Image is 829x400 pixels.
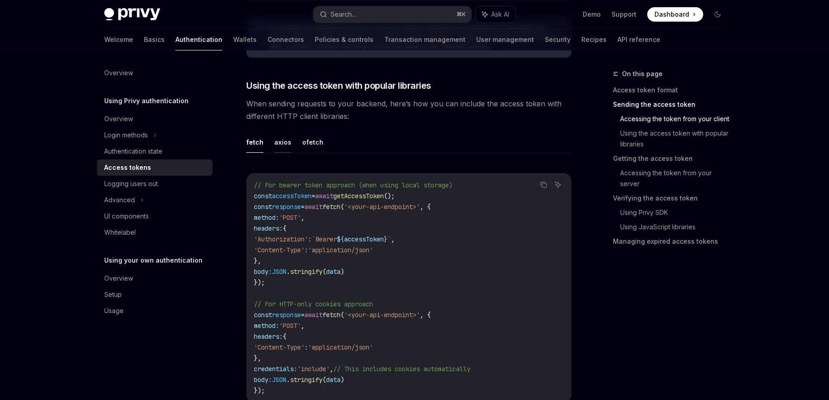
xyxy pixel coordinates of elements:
span: 'POST' [279,214,301,222]
div: Overview [104,68,133,78]
a: Managing expired access tokens [613,234,732,249]
span: stringify [290,376,322,384]
a: Recipes [581,29,607,50]
button: Copy the contents from the code block [538,179,549,191]
a: Connectors [267,29,304,50]
span: . [286,376,290,384]
a: Overview [97,65,212,81]
span: method: [254,214,279,222]
span: ( [322,268,326,276]
span: data [326,268,341,276]
span: : [308,235,312,243]
button: Search...⌘K [313,6,471,23]
span: , [391,235,395,243]
div: Whitelabel [104,227,136,238]
a: Usage [97,303,212,319]
span: } [384,235,387,243]
span: 'POST' [279,322,301,330]
span: // For bearer token approach (when using local storage) [254,181,452,189]
a: Verifying the access token [613,191,732,205]
a: Policies & controls [315,29,373,50]
span: response [272,311,301,319]
button: axios [274,132,291,153]
span: }); [254,386,265,395]
a: Basics [144,29,165,50]
a: Getting the access token [613,151,732,166]
div: Login methods [104,130,148,141]
a: Wallets [233,29,257,50]
span: = [312,192,315,200]
span: body: [254,268,272,276]
span: await [304,203,322,211]
h5: Using your own authentication [104,255,203,266]
span: = [301,311,304,319]
span: fetch [322,311,341,319]
a: Whitelabel [97,224,212,241]
a: Demo [583,10,601,19]
button: Ask AI [552,179,564,191]
a: API reference [617,29,660,50]
span: ) [341,376,344,384]
a: Authentication state [97,143,212,159]
a: Overview [97,111,212,127]
span: : [304,246,308,254]
span: Dashboard [654,10,689,19]
span: '<your-api-endpoint>' [344,311,420,319]
a: Overview [97,270,212,286]
span: credentials: [254,365,297,373]
a: Welcome [104,29,133,50]
span: Using the access token with popular libraries [246,79,431,92]
a: Access tokens [97,159,212,176]
span: { [283,332,286,341]
span: On this page [622,68,663,79]
div: Logging users out [104,178,158,189]
a: Authentication [175,29,222,50]
span: accessToken [344,235,384,243]
span: 'Content-Type' [254,343,304,351]
a: Access token format [613,83,732,97]
span: headers: [254,224,283,232]
span: . [286,268,290,276]
span: 'application/json' [308,343,373,351]
a: Setup [97,286,212,303]
span: getAccessToken [333,192,384,200]
span: 'include' [297,365,330,373]
div: Overview [104,114,133,124]
span: ( [341,203,344,211]
span: fetch [322,203,341,211]
span: 'Authorization' [254,235,308,243]
span: accessToken [272,192,312,200]
span: const [254,203,272,211]
div: Authentication state [104,146,162,157]
span: : [304,343,308,351]
span: , { [420,311,431,319]
a: Sending the access token [613,97,732,112]
a: Security [545,29,571,50]
span: method: [254,322,279,330]
button: Toggle dark mode [710,7,725,22]
a: User management [476,29,534,50]
span: When sending requests to your backend, here’s how you can include the access token with different... [246,97,571,123]
span: ( [341,311,344,319]
span: , [301,214,304,222]
span: JSON [272,268,286,276]
span: ( [322,376,326,384]
a: Support [612,10,636,19]
span: }, [254,354,261,362]
span: ${ [337,235,344,243]
span: = [301,203,304,211]
span: const [254,311,272,319]
span: }, [254,257,261,265]
span: Ask AI [491,10,509,19]
button: fetch [246,132,263,153]
a: UI components [97,208,212,224]
span: { [283,224,286,232]
span: `Bearer [312,235,337,243]
span: , [301,322,304,330]
div: Search... [331,9,356,20]
span: headers: [254,332,283,341]
div: Access tokens [104,162,151,173]
a: Using JavaScript libraries [620,220,732,234]
button: ofetch [302,132,323,153]
span: // For HTTP-only cookies approach [254,300,373,308]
